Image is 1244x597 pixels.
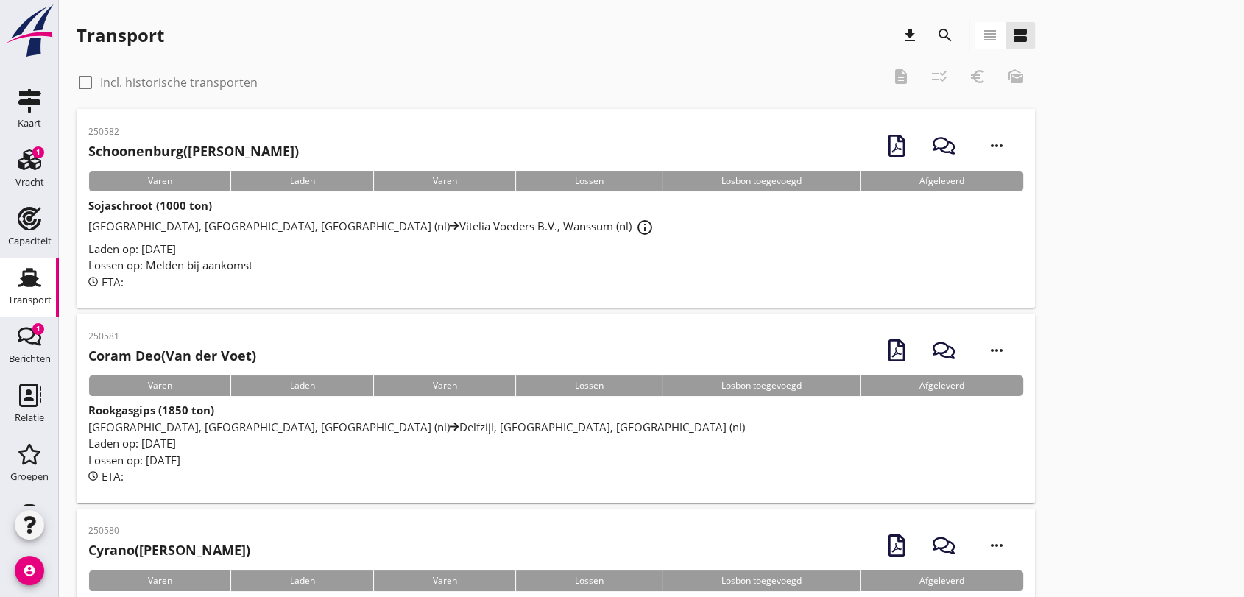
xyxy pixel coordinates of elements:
span: [GEOGRAPHIC_DATA], [GEOGRAPHIC_DATA], [GEOGRAPHIC_DATA] (nl) Vitelia Voeders B.V., Wanssum (nl) [88,219,658,233]
span: Lossen op: Melden bij aankomst [88,258,252,272]
span: [GEOGRAPHIC_DATA], [GEOGRAPHIC_DATA], [GEOGRAPHIC_DATA] (nl) Delfzijl, [GEOGRAPHIC_DATA], [GEOGRA... [88,420,745,434]
div: Varen [88,570,230,591]
div: Varen [373,570,515,591]
div: Afgeleverd [860,570,1023,591]
i: more_horiz [976,330,1017,371]
div: Transport [8,295,52,305]
div: Relatie [15,413,44,423]
span: ETA: [102,275,124,289]
p: 250580 [88,524,250,537]
strong: Schoonenburg [88,142,183,160]
div: Varen [88,375,230,396]
div: Berichten [9,354,51,364]
div: Varen [88,171,230,191]
div: Lossen [515,570,662,591]
div: Lossen [515,171,662,191]
span: Laden op: [DATE] [88,436,176,451]
div: Afgeleverd [860,375,1023,396]
div: Vracht [15,177,44,187]
div: Laden [230,171,373,191]
div: 1 [32,323,44,335]
div: Transport [77,24,164,47]
strong: Coram Deo [88,347,161,364]
img: logo-small.a267ee39.svg [3,4,56,58]
h2: (Van der Voet) [88,346,256,366]
div: Losbon toegevoegd [662,171,860,191]
span: Lossen op: [DATE] [88,453,180,467]
strong: Sojaschroot (1000 ton) [88,198,212,213]
div: Laden [230,375,373,396]
a: 250582Schoonenburg([PERSON_NAME])VarenLadenVarenLossenLosbon toegevoegdAfgeleverdSojaschroot (100... [77,109,1035,308]
span: ETA: [102,469,124,484]
div: Lossen [515,375,662,396]
a: 250581Coram Deo(Van der Voet)VarenLadenVarenLossenLosbon toegevoegdAfgeleverdRookgasgips (1850 to... [77,314,1035,503]
div: Losbon toegevoegd [662,375,860,396]
i: more_horiz [976,525,1017,566]
div: 1 [32,146,44,158]
div: Capaciteit [8,236,52,246]
div: Varen [373,171,515,191]
div: Afgeleverd [860,171,1023,191]
label: Incl. historische transporten [100,75,258,90]
i: more_horiz [976,125,1017,166]
i: view_headline [981,27,999,44]
i: info_outline [636,219,654,236]
h2: ([PERSON_NAME]) [88,141,299,161]
p: 250581 [88,330,256,343]
div: Kaart [18,119,41,128]
p: 250582 [88,125,299,138]
div: Varen [373,375,515,396]
strong: Cyrano [88,541,135,559]
h2: ([PERSON_NAME]) [88,540,250,560]
div: Groepen [10,472,49,481]
span: Laden op: [DATE] [88,241,176,256]
strong: Rookgasgips (1850 ton) [88,403,214,417]
div: Laden [230,570,373,591]
i: view_agenda [1011,27,1029,44]
i: account_circle [15,556,44,585]
i: search [936,27,954,44]
div: Losbon toegevoegd [662,570,860,591]
i: download [901,27,919,44]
